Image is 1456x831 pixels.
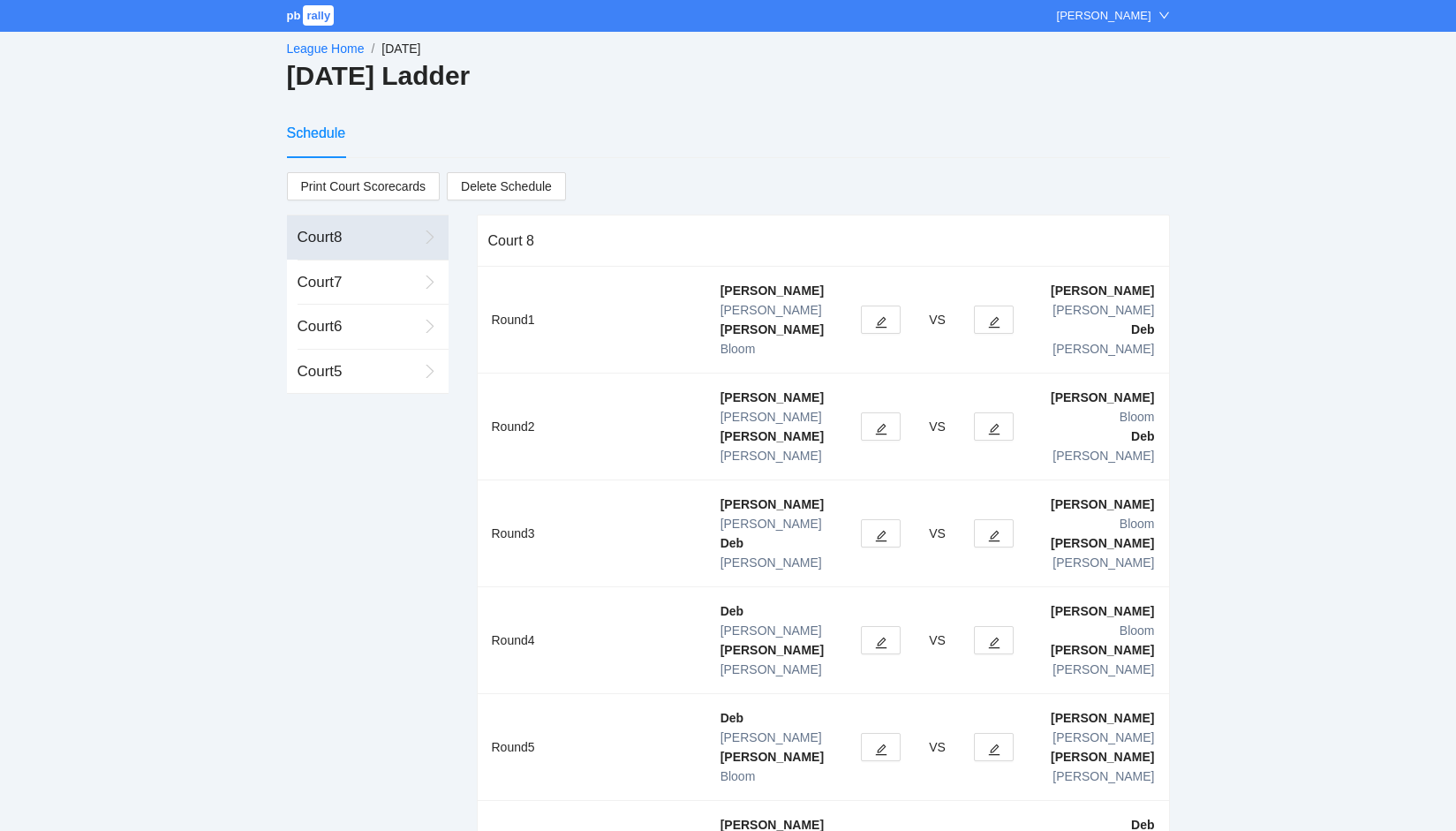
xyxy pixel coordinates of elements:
b: [PERSON_NAME] [1051,390,1154,404]
span: [PERSON_NAME] [720,410,822,424]
b: Deb [720,711,743,725]
b: [PERSON_NAME] [720,322,824,336]
button: edit [974,306,1014,334]
td: VS [915,694,960,801]
span: [PERSON_NAME] [1052,662,1154,676]
span: [PERSON_NAME] [1052,449,1154,463]
h2: [DATE] Ladder [287,58,1170,94]
div: Court 5 [298,360,418,383]
button: edit [861,519,901,548]
button: edit [861,412,901,441]
b: [PERSON_NAME] [1051,283,1154,298]
span: edit [875,636,887,649]
b: [PERSON_NAME] [720,643,824,657]
button: Delete Schedule [447,172,566,200]
span: pb [287,9,301,22]
button: edit [974,519,1014,548]
span: edit [988,636,1000,649]
span: edit [875,529,887,542]
span: [PERSON_NAME] [720,555,822,570]
span: Bloom [1120,410,1155,424]
span: edit [988,422,1000,435]
span: [PERSON_NAME] [1052,342,1154,356]
b: Deb [1131,429,1154,443]
td: Round 5 [478,694,706,801]
button: edit [861,626,901,654]
span: edit [875,315,887,329]
b: [PERSON_NAME] [1051,604,1154,618]
span: Bloom [720,342,756,356]
b: Deb [720,536,743,550]
span: [PERSON_NAME] [1052,555,1154,570]
span: [PERSON_NAME] [720,449,822,463]
a: Print Court Scorecards [287,172,441,200]
span: Delete Schedule [461,177,552,196]
span: [PERSON_NAME] [720,517,822,531]
b: [PERSON_NAME] [1051,497,1154,511]
span: Bloom [1120,623,1155,638]
b: [PERSON_NAME] [1051,643,1154,657]
b: [PERSON_NAME] [720,390,824,404]
b: [PERSON_NAME] [1051,750,1154,764]
span: edit [875,422,887,435]
span: edit [988,315,1000,329]
span: [PERSON_NAME] [720,730,822,744]
td: Round 3 [478,480,706,587]
td: Round 2 [478,374,706,480]
div: Schedule [287,122,346,144]
span: down [1158,10,1170,21]
div: Court 8 [298,226,418,249]
td: VS [915,587,960,694]
div: Court 7 [298,271,418,294]
td: VS [915,480,960,587]
button: edit [974,626,1014,654]
button: edit [974,412,1014,441]
div: Court 8 [488,215,1158,266]
span: [PERSON_NAME] [1052,769,1154,783]
span: edit [988,529,1000,542]
a: League Home [287,42,365,56]
span: [PERSON_NAME] [1052,303,1154,317]
td: Round 1 [478,267,706,374]
span: Bloom [720,769,756,783]
b: [PERSON_NAME] [720,283,824,298]
b: Deb [720,604,743,618]
span: edit [875,743,887,756]
span: [PERSON_NAME] [720,662,822,676]
span: rally [303,5,334,26]
span: [PERSON_NAME] [720,303,822,317]
b: [PERSON_NAME] [720,497,824,511]
td: VS [915,267,960,374]
span: Print Court Scorecards [301,173,426,200]
b: [PERSON_NAME] [720,429,824,443]
div: [PERSON_NAME] [1057,7,1151,25]
b: [PERSON_NAME] [720,750,824,764]
b: [PERSON_NAME] [1051,711,1154,725]
span: [PERSON_NAME] [720,623,822,638]
b: Deb [1131,322,1154,336]
td: VS [915,374,960,480]
span: / [371,42,374,56]
a: pbrally [287,9,337,22]
span: edit [988,743,1000,756]
div: Court 6 [298,315,418,338]
button: edit [861,306,901,334]
button: edit [861,733,901,761]
b: [PERSON_NAME] [1051,536,1154,550]
td: Round 4 [478,587,706,694]
span: [PERSON_NAME] [1052,730,1154,744]
button: edit [974,733,1014,761]
span: [DATE] [381,42,420,56]
span: Bloom [1120,517,1155,531]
